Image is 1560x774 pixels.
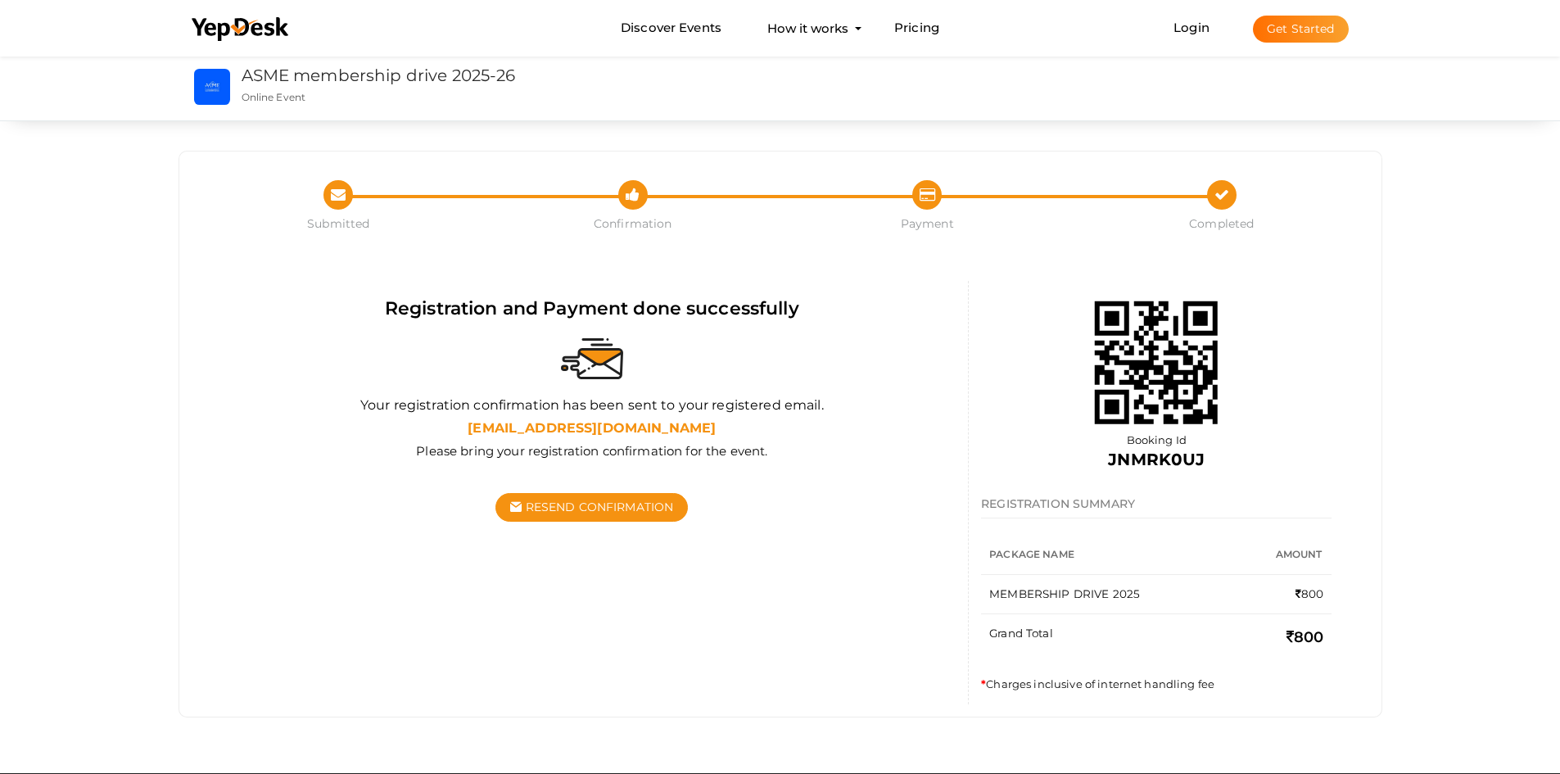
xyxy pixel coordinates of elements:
a: Pricing [894,13,939,43]
button: Get Started [1253,16,1349,43]
div: Registration and Payment done successfully [228,296,956,321]
img: sent-email.svg [561,338,623,379]
span: 800 [1295,587,1324,600]
a: Login [1173,20,1210,35]
span: Charges inclusive of internet handling fee [981,677,1214,690]
th: Package Name [981,535,1227,575]
td: MEMBERSHIP DRIVE 2025 [981,575,1227,614]
td: 800 [1227,614,1332,661]
label: Please bring your registration confirmation for the event. [416,442,767,459]
span: Submitted [192,215,486,232]
img: TB03FAF8_small.png [194,69,230,105]
span: Payment [780,215,1075,232]
span: Confirmation [486,215,780,232]
span: Resend Confirmation [526,500,674,514]
a: ASME membership drive 2025-26 [242,66,516,85]
img: 68c2fad546e0fb0001e65d19 [1074,281,1238,445]
b: JNMRK0UJ [1108,450,1205,469]
button: How it works [762,13,853,43]
span: REGISTRATION SUMMARY [981,496,1135,511]
label: Your registration confirmation has been sent to your registered email. [360,396,824,415]
span: Completed [1074,215,1369,232]
b: [EMAIL_ADDRESS][DOMAIN_NAME] [468,420,716,436]
th: Amount [1227,535,1332,575]
p: Online Event [242,90,1022,104]
button: Resend Confirmation [495,493,688,522]
a: Discover Events [621,13,721,43]
td: Grand Total [981,614,1227,661]
span: Booking Id [1127,433,1187,446]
